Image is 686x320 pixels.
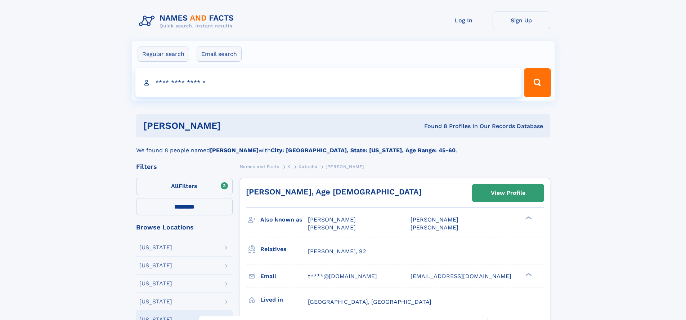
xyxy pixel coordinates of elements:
div: ❯ [524,272,532,277]
a: View Profile [472,184,544,202]
div: Browse Locations [136,224,233,231]
a: Sign Up [493,12,550,29]
h3: Email [260,270,308,282]
h3: Relatives [260,243,308,255]
div: ❯ [524,216,532,220]
a: K [287,162,291,171]
label: Email search [197,47,242,62]
span: Katacha [299,164,317,169]
div: [US_STATE] [139,299,172,304]
span: All [171,183,179,189]
div: [US_STATE] [139,263,172,268]
label: Regular search [138,47,189,62]
h3: Also known as [260,214,308,226]
span: [GEOGRAPHIC_DATA], [GEOGRAPHIC_DATA] [308,298,431,305]
a: Log In [435,12,493,29]
button: Search Button [524,68,551,97]
div: Filters [136,163,233,170]
a: [PERSON_NAME], Age [DEMOGRAPHIC_DATA] [246,187,422,196]
img: Logo Names and Facts [136,12,240,31]
span: [PERSON_NAME] [411,224,458,231]
span: [PERSON_NAME] [308,224,356,231]
div: [US_STATE] [139,281,172,286]
div: Found 8 Profiles In Our Records Database [322,122,543,130]
label: Filters [136,178,233,195]
h1: [PERSON_NAME] [143,121,323,130]
span: [PERSON_NAME] [411,216,458,223]
div: View Profile [491,185,525,201]
a: Katacha [299,162,317,171]
b: City: [GEOGRAPHIC_DATA], State: [US_STATE], Age Range: 45-60 [271,147,456,154]
input: search input [135,68,521,97]
a: Names and Facts [240,162,279,171]
h3: Lived in [260,294,308,306]
span: K [287,164,291,169]
div: [US_STATE] [139,245,172,250]
span: [PERSON_NAME] [308,216,356,223]
span: [EMAIL_ADDRESS][DOMAIN_NAME] [411,273,511,280]
b: [PERSON_NAME] [210,147,259,154]
span: [PERSON_NAME] [326,164,364,169]
div: We found 8 people named with . [136,137,550,155]
a: [PERSON_NAME], 92 [308,247,366,255]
